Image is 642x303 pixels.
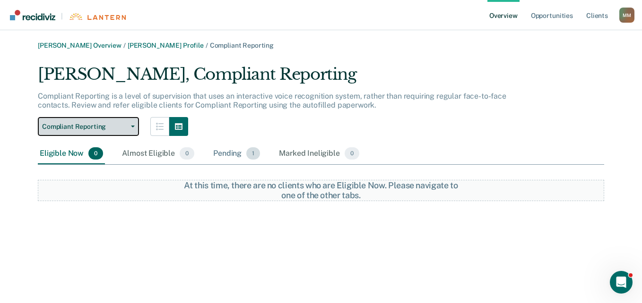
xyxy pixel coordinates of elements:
div: M M [619,8,634,23]
span: 1 [246,147,260,160]
div: Almost Eligible0 [120,143,196,164]
span: Compliant Reporting [42,123,127,131]
div: Marked Ineligible0 [277,143,361,164]
div: [PERSON_NAME], Compliant Reporting [38,65,520,92]
a: [PERSON_NAME] Profile [128,42,204,49]
img: Recidiviz [10,10,55,20]
div: At this time, there are no clients who are Eligible Now. Please navigate to one of the other tabs. [180,180,462,201]
a: [PERSON_NAME] Overview [38,42,121,49]
div: Eligible Now0 [38,143,105,164]
img: Lantern [69,13,126,20]
span: Compliant Reporting [210,42,274,49]
div: Pending1 [211,143,262,164]
button: Profile dropdown button [619,8,634,23]
span: / [121,42,128,49]
button: Compliant Reporting [38,117,139,136]
p: Compliant Reporting is a level of supervision that uses an interactive voice recognition system, ... [38,92,506,109]
span: 0 [180,147,194,160]
span: 0 [345,147,359,160]
span: / [204,42,210,49]
span: 0 [88,147,103,160]
span: | [55,12,69,20]
iframe: Intercom live chat [610,271,633,294]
